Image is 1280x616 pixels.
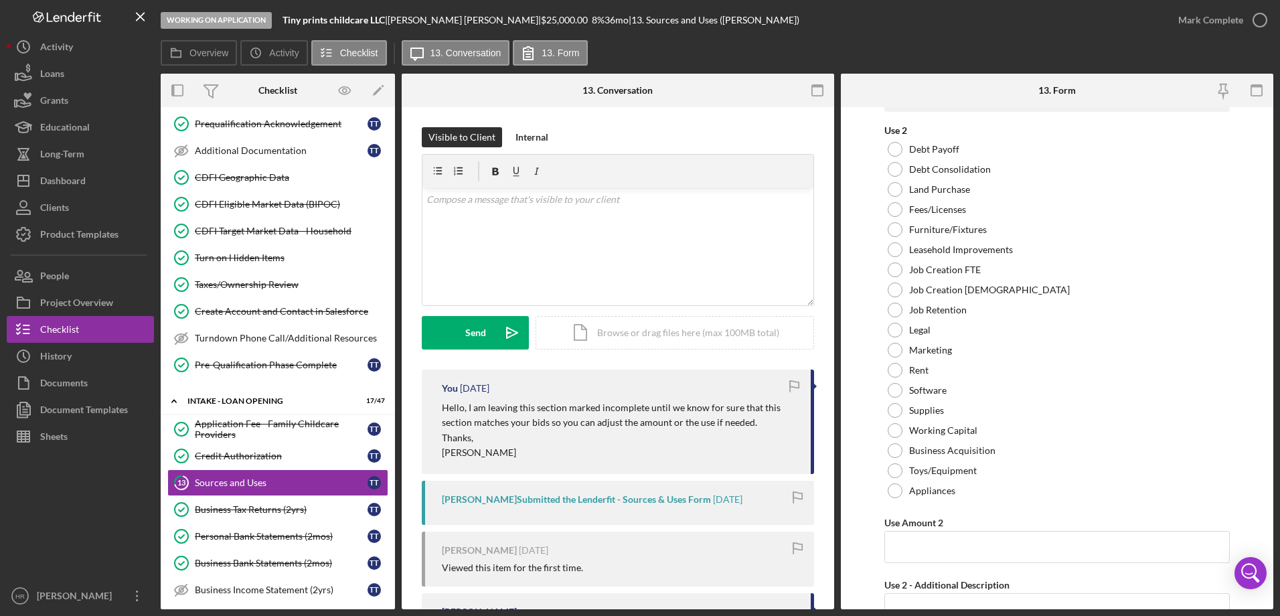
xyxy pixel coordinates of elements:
div: [PERSON_NAME] [33,583,121,613]
div: Educational [40,114,90,144]
button: Project Overview [7,289,154,316]
div: CDFI Geographic Data [195,172,388,183]
a: Educational [7,114,154,141]
div: Documents [40,370,88,400]
div: Visible to Client [428,127,495,147]
button: Activity [7,33,154,60]
button: Mark Complete [1165,7,1273,33]
div: T T [368,530,381,543]
a: CDFI Eligible Market Data (BIPOC) [167,191,388,218]
button: People [7,262,154,289]
div: Project Overview [40,289,113,319]
div: Prequalification Acknowledgement [195,119,368,129]
div: Mark Complete [1178,7,1243,33]
div: 13. Conversation [582,85,653,96]
div: [PERSON_NAME] [442,545,517,556]
div: 13. Form [1038,85,1076,96]
label: Working Capital [909,425,977,436]
button: HR[PERSON_NAME] [7,583,154,609]
text: HR [15,593,25,600]
div: History [40,343,72,373]
button: Checklist [7,316,154,343]
button: Product Templates [7,221,154,248]
div: Document Templates [40,396,128,427]
div: People [40,262,69,293]
time: 2025-08-18 18:54 [460,383,489,394]
div: Internal [515,127,548,147]
div: You [442,383,458,394]
div: CDFI Target Market Data - Household [195,226,388,236]
div: Turn on Hidden Items [195,252,388,263]
div: Create Account and Contact in Salesforce [195,306,388,317]
button: Loans [7,60,154,87]
button: Sheets [7,423,154,450]
div: Application Fee - Family Childcare Providers [195,418,368,440]
label: Use 2 - Additional Description [884,579,1010,591]
button: Checklist [311,40,387,66]
div: Dashboard [40,167,86,198]
a: 13Sources and UsesTT [167,469,388,496]
div: T T [368,556,381,570]
div: Additional Documentation [195,145,368,156]
a: Grants [7,87,154,114]
div: 36 mo [605,15,629,25]
div: Sources and Uses [195,477,368,488]
div: Turndown Phone Call/Additional Resources [195,333,388,343]
div: Viewed this item for the first time. [442,562,583,573]
label: Land Purchase [909,184,970,195]
div: T T [368,422,381,436]
button: Clients [7,194,154,221]
time: 2025-07-24 21:05 [519,545,548,556]
div: $25,000.00 [541,15,592,25]
button: History [7,343,154,370]
p: Thanks, [442,431,797,445]
label: Activity [269,48,299,58]
button: Send [422,316,529,350]
div: [PERSON_NAME] Submitted the Lenderfit - Sources & Uses Form [442,494,711,505]
label: Checklist [340,48,378,58]
div: Activity [40,33,73,64]
label: Fees/Licenses [909,204,966,215]
div: Use 2 [884,125,1230,136]
label: Furniture/Fixtures [909,224,987,235]
button: Dashboard [7,167,154,194]
label: 13. Form [542,48,579,58]
button: Documents [7,370,154,396]
div: Business Income Statement (2yrs) [195,585,368,595]
label: Leasehold Improvements [909,244,1013,255]
a: Business Income Statement (2yrs)TT [167,576,388,603]
a: Personal Bank Statements (2mos)TT [167,523,388,550]
label: Legal [909,325,931,335]
a: Business Bank Statements (2mos)TT [167,550,388,576]
label: Supplies [909,405,944,416]
div: Business Tax Returns (2yrs) [195,504,368,515]
div: T T [368,449,381,463]
div: | 13. Sources and Uses ([PERSON_NAME]) [629,15,799,25]
a: Turndown Phone Call/Additional Resources [167,325,388,352]
div: Pre-Qualification Phase Complete [195,360,368,370]
label: Toys/Equipment [909,465,977,476]
div: Taxes/Ownership Review [195,279,388,290]
div: Open Intercom Messenger [1234,557,1267,589]
time: 2025-08-11 21:36 [713,494,742,505]
a: Additional DocumentationTT [167,137,388,164]
div: Long-Term [40,141,84,171]
tspan: 13 [177,478,185,487]
div: Working on Application [161,12,272,29]
label: Job Creation FTE [909,264,981,275]
label: Debt Consolidation [909,164,991,175]
button: Activity [240,40,307,66]
div: [PERSON_NAME] [PERSON_NAME] | [388,15,541,25]
div: Business Bank Statements (2mos) [195,558,368,568]
a: Credit AuthorizationTT [167,443,388,469]
a: Turn on Hidden Items [167,244,388,271]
